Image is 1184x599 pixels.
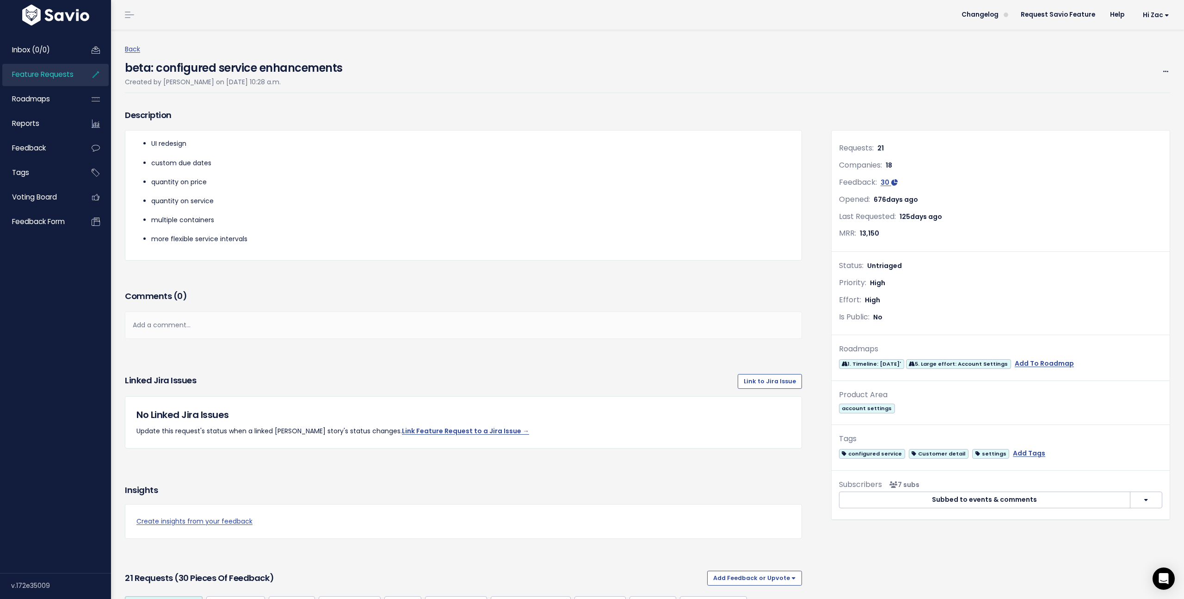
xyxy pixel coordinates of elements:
[2,211,77,232] a: Feedback form
[151,195,794,207] p: quantity on service
[2,64,77,85] a: Feature Requests
[881,178,898,187] a: 30
[839,404,895,413] span: account settings
[910,212,942,221] span: days ago
[909,448,968,459] a: Customer detail
[972,448,1009,459] a: settings
[125,572,703,585] h3: 21 Requests (30 pieces of Feedback)
[12,168,29,177] span: Tags
[839,448,905,459] a: configured service
[839,358,904,369] a: 1. Timeline: [DATE]'
[125,312,802,339] div: Add a comment...
[839,312,869,322] span: Is Public:
[2,39,77,61] a: Inbox (0/0)
[839,160,882,170] span: Companies:
[839,359,904,369] span: 1. Timeline: [DATE]'
[125,77,281,87] span: Created by [PERSON_NAME] on [DATE] 10:28 a.m.
[870,278,885,287] span: High
[962,12,999,18] span: Changelog
[2,113,77,134] a: Reports
[2,88,77,110] a: Roadmaps
[11,574,111,598] div: v.172e35009
[151,214,794,226] p: multiple containers
[839,479,882,490] span: Subscribers
[909,449,968,459] span: Customer detail
[886,480,919,489] span: <p><strong>Subscribers</strong><br><br> - Hannah Foster<br> - jose caselles<br> - Kris Casalla<br...
[12,217,65,226] span: Feedback form
[873,312,882,322] span: No
[839,449,905,459] span: configured service
[12,143,46,153] span: Feedback
[136,408,790,422] h5: No Linked Jira Issues
[900,212,942,221] span: 125
[886,195,918,204] span: days ago
[151,157,794,169] p: custom due dates
[839,294,861,305] span: Effort:
[1015,358,1074,369] a: Add To Roadmap
[839,228,856,238] span: MRR:
[906,359,1011,369] span: 5. Large effort: Account Settings
[839,277,866,288] span: Priority:
[707,571,802,586] button: Add Feedback or Upvote
[839,211,896,222] span: Last Requested:
[12,119,39,128] span: Reports
[2,162,77,183] a: Tags
[1153,568,1175,590] div: Open Intercom Messenger
[125,374,196,389] h3: Linked Jira issues
[865,295,880,305] span: High
[12,69,74,79] span: Feature Requests
[125,109,802,122] h3: Description
[839,388,1162,402] div: Product Area
[12,192,57,202] span: Voting Board
[151,176,794,188] p: quantity on price
[881,178,889,187] span: 30
[2,187,77,208] a: Voting Board
[125,55,343,76] h4: beta: configured service enhancements
[12,45,50,55] span: Inbox (0/0)
[1143,12,1169,19] span: Hi Zac
[860,229,879,238] span: 13,150
[125,44,140,54] a: Back
[839,492,1130,508] button: Subbed to events & comments
[867,261,902,270] span: Untriaged
[906,358,1011,369] a: 5. Large effort: Account Settings
[972,449,1009,459] span: settings
[738,374,802,389] a: Link to Jira Issue
[839,432,1162,446] div: Tags
[877,144,884,153] span: 21
[839,177,877,187] span: Feedback:
[125,290,802,303] h3: Comments ( )
[839,194,870,205] span: Opened:
[402,426,529,436] a: Link Feature Request to a Jira Issue →
[151,233,794,245] p: more flexible service intervals
[136,425,790,437] p: Update this request's status when a linked [PERSON_NAME] story's status changes.
[1013,8,1103,22] a: Request Savio Feature
[20,5,92,25] img: logo-white.9d6f32f41409.svg
[1132,8,1177,22] a: Hi Zac
[12,94,50,104] span: Roadmaps
[1013,448,1045,459] a: Add Tags
[125,484,158,497] h3: Insights
[886,161,892,170] span: 18
[2,137,77,159] a: Feedback
[839,343,1162,356] div: Roadmaps
[1103,8,1132,22] a: Help
[839,143,874,153] span: Requests:
[151,138,794,150] p: UI redesign
[874,195,918,204] span: 676
[839,260,863,271] span: Status:
[177,290,183,302] span: 0
[136,516,790,527] a: Create insights from your feedback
